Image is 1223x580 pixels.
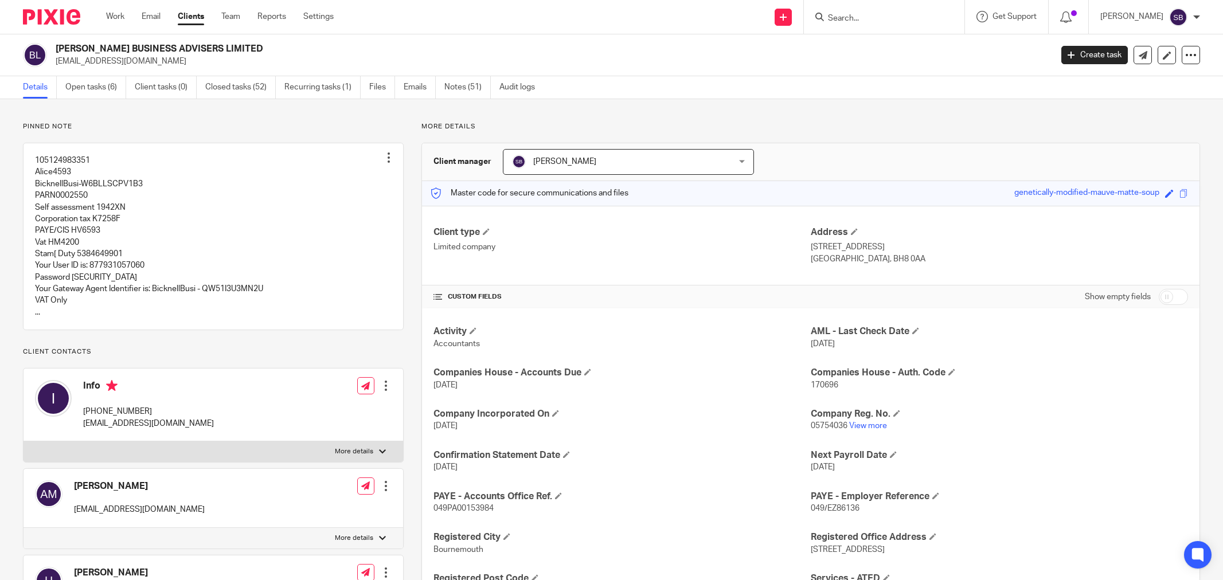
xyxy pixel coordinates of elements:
[106,11,124,22] a: Work
[106,380,118,391] i: Primary
[811,241,1188,253] p: [STREET_ADDRESS]
[433,422,458,430] span: [DATE]
[74,504,205,515] p: [EMAIL_ADDRESS][DOMAIN_NAME]
[811,340,835,348] span: [DATE]
[433,449,811,461] h4: Confirmation Statement Date
[811,449,1188,461] h4: Next Payroll Date
[811,504,859,512] span: 049/EZ86136
[135,76,197,99] a: Client tasks (0)
[178,11,204,22] a: Clients
[433,292,811,301] h4: CUSTOM FIELDS
[811,326,1188,338] h4: AML - Last Check Date
[433,326,811,338] h4: Activity
[56,56,1044,67] p: [EMAIL_ADDRESS][DOMAIN_NAME]
[433,546,483,554] span: Bournemouth
[205,76,276,99] a: Closed tasks (52)
[811,226,1188,238] h4: Address
[257,11,286,22] a: Reports
[404,76,436,99] a: Emails
[1100,11,1163,22] p: [PERSON_NAME]
[811,463,835,471] span: [DATE]
[1169,8,1187,26] img: svg%3E
[433,381,458,389] span: [DATE]
[811,531,1188,543] h4: Registered Office Address
[827,14,930,24] input: Search
[221,11,240,22] a: Team
[849,422,887,430] a: View more
[83,406,214,417] p: [PHONE_NUMBER]
[433,367,811,379] h4: Companies House - Accounts Due
[993,13,1037,21] span: Get Support
[811,367,1188,379] h4: Companies House - Auth. Code
[533,158,596,166] span: [PERSON_NAME]
[74,480,205,492] h4: [PERSON_NAME]
[335,447,373,456] p: More details
[369,76,395,99] a: Files
[433,504,494,512] span: 049PA00153984
[431,187,628,199] p: Master code for secure communications and files
[1085,291,1151,303] label: Show empty fields
[433,340,480,348] span: Accountants
[23,122,404,131] p: Pinned note
[1061,46,1128,64] a: Create task
[433,463,458,471] span: [DATE]
[433,531,811,543] h4: Registered City
[512,155,526,168] img: svg%3E
[811,546,885,554] span: [STREET_ADDRESS]
[1014,187,1159,200] div: genetically-modified-mauve-matte-soup
[23,347,404,356] p: Client contacts
[284,76,361,99] a: Recurring tasks (1)
[433,226,811,238] h4: Client type
[499,76,544,99] a: Audit logs
[811,253,1188,265] p: [GEOGRAPHIC_DATA], BH8 0AA
[35,480,62,508] img: svg%3E
[811,381,838,389] span: 170696
[811,422,847,430] span: 05754036
[142,11,161,22] a: Email
[23,9,80,25] img: Pixie
[83,380,214,394] h4: Info
[35,380,72,417] img: svg%3E
[811,408,1188,420] h4: Company Reg. No.
[811,491,1188,503] h4: PAYE - Employer Reference
[421,122,1200,131] p: More details
[83,418,214,429] p: [EMAIL_ADDRESS][DOMAIN_NAME]
[433,491,811,503] h4: PAYE - Accounts Office Ref.
[433,408,811,420] h4: Company Incorporated On
[335,534,373,543] p: More details
[433,241,811,253] p: Limited company
[65,76,126,99] a: Open tasks (6)
[56,43,846,55] h2: [PERSON_NAME] BUSINESS ADVISERS LIMITED
[23,76,57,99] a: Details
[444,76,491,99] a: Notes (51)
[74,567,268,579] h4: [PERSON_NAME]
[303,11,334,22] a: Settings
[433,156,491,167] h3: Client manager
[23,43,47,67] img: svg%3E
